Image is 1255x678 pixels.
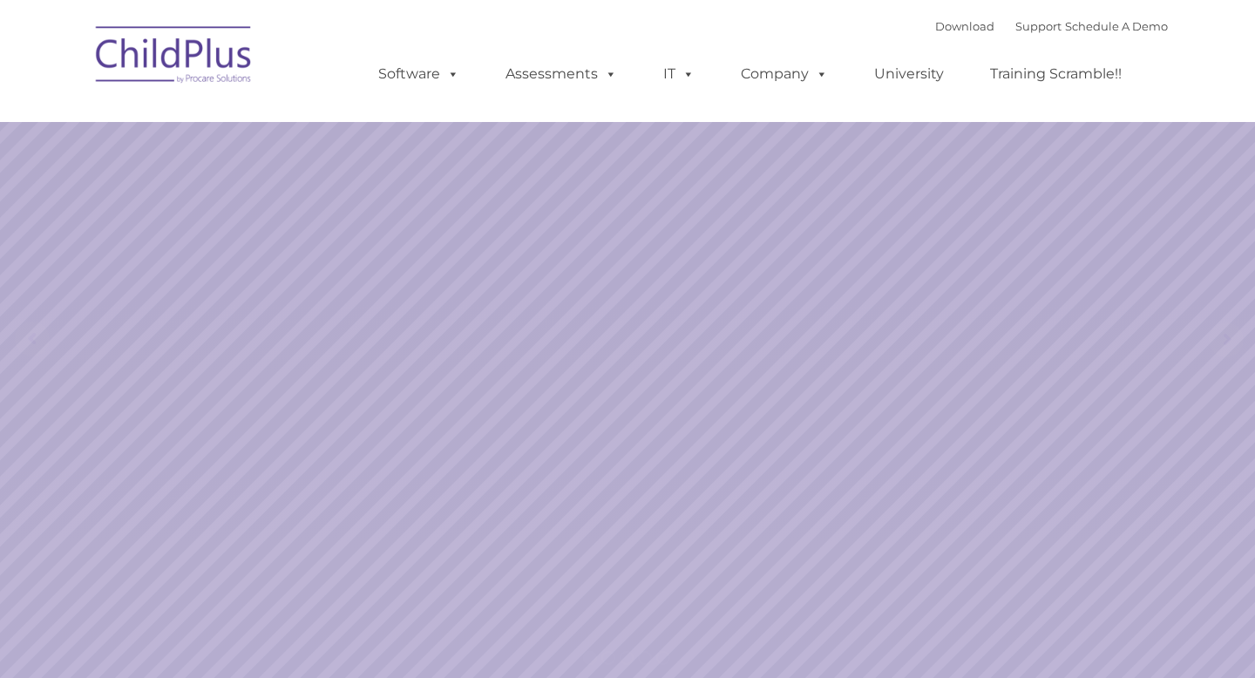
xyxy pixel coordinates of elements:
a: Software [361,57,477,92]
a: Download [935,19,994,33]
a: Training Scramble!! [973,57,1139,92]
a: Assessments [488,57,634,92]
a: University [857,57,961,92]
font: | [935,19,1168,33]
a: Support [1015,19,1062,33]
a: Company [723,57,845,92]
img: ChildPlus by Procare Solutions [87,14,261,101]
a: Schedule A Demo [1065,19,1168,33]
a: IT [646,57,712,92]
